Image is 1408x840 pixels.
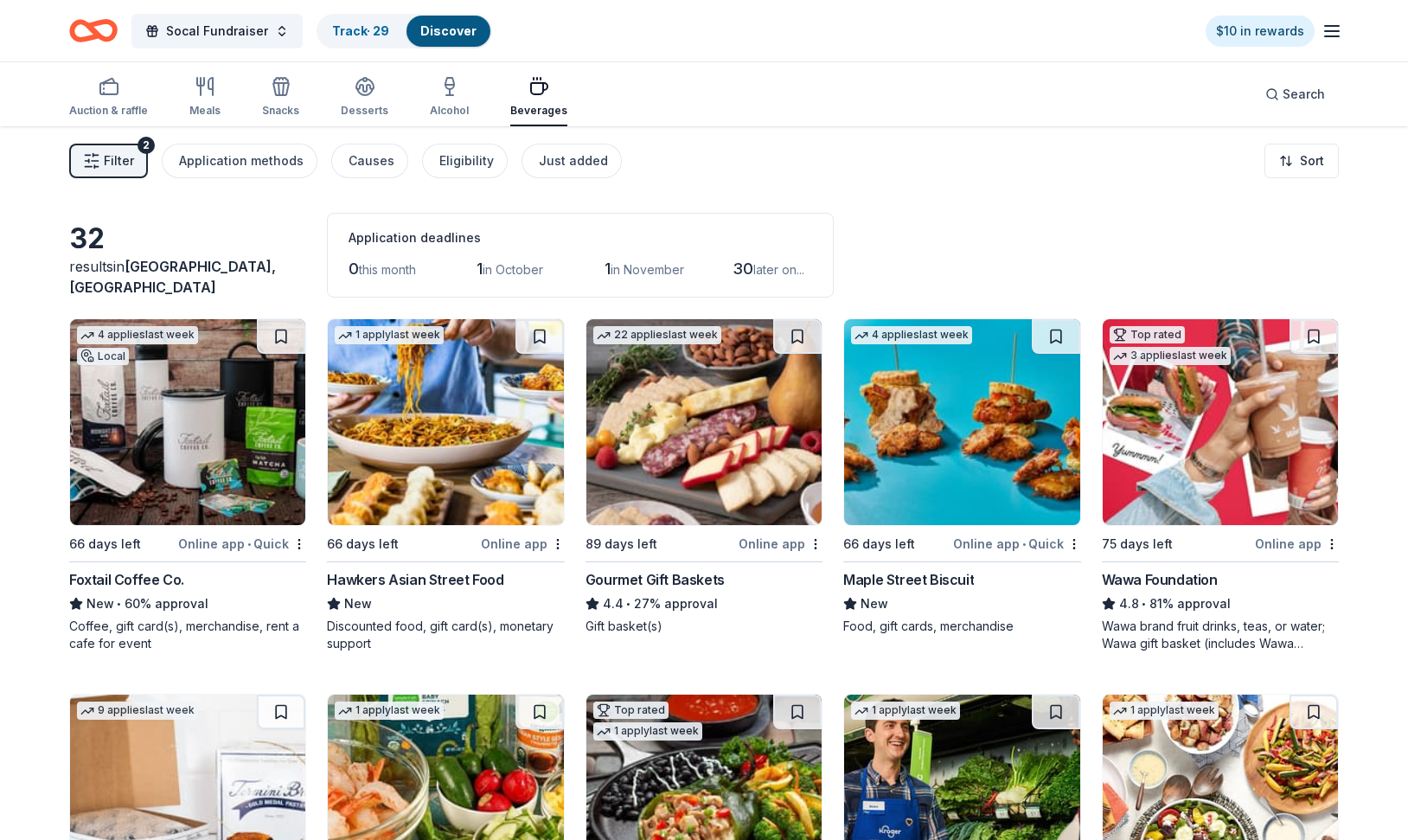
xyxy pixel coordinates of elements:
span: New [344,593,372,614]
span: • [247,537,251,551]
button: Meals [189,69,221,126]
div: Wawa brand fruit drinks, teas, or water; Wawa gift basket (includes Wawa products and coupons) [1102,618,1339,652]
div: 1 apply last week [593,722,702,741]
div: 66 days left [69,534,141,555]
div: Meals [189,104,221,118]
div: 60% approval [69,593,306,614]
span: Filter [104,151,134,171]
div: Auction & raffle [69,104,148,118]
span: • [1022,537,1026,551]
div: Maple Street Biscuit [843,569,974,590]
span: • [626,597,630,611]
a: Image for Maple Street Biscuit4 applieslast week66 days leftOnline app•QuickMaple Street BiscuitN... [843,318,1080,635]
div: 89 days left [586,534,657,555]
div: Alcohol [430,104,469,118]
a: Image for Gourmet Gift Baskets22 applieslast week89 days leftOnline appGourmet Gift Baskets4.4•27... [586,318,822,635]
div: Gift basket(s) [586,618,822,635]
span: 1 [477,260,483,278]
span: 4.4 [603,593,624,614]
span: in [69,258,276,296]
span: New [86,593,114,614]
span: Sort [1300,151,1324,171]
button: Application methods [162,144,317,178]
div: Wawa Foundation [1102,569,1218,590]
span: Search [1283,84,1325,105]
span: later on... [753,262,804,277]
a: Home [69,10,118,51]
a: Track· 29 [332,23,389,38]
button: Search [1251,77,1339,112]
div: Food, gift cards, merchandise [843,618,1080,635]
button: Desserts [341,69,388,126]
div: Eligibility [439,151,494,171]
img: Image for Gourmet Gift Baskets [586,319,822,525]
button: Filter2 [69,144,148,178]
div: Causes [349,151,394,171]
div: 9 applies last week [77,702,198,720]
div: Online app [1255,533,1339,555]
div: 3 applies last week [1110,347,1231,365]
div: Desserts [341,104,388,118]
div: Foxtail Coffee Co. [69,569,184,590]
div: 2 [138,137,155,154]
div: results [69,256,306,298]
span: Socal Fundraiser [166,21,268,42]
span: • [117,597,121,611]
button: Sort [1264,144,1339,178]
img: Image for Wawa Foundation [1103,319,1338,525]
div: Local [77,348,129,365]
button: Snacks [262,69,299,126]
div: 4 applies last week [77,326,198,344]
div: 27% approval [586,593,822,614]
div: Coffee, gift card(s), merchandise, rent a cafe for event [69,618,306,652]
a: Image for Hawkers Asian Street Food1 applylast week66 days leftOnline appHawkers Asian Street Foo... [327,318,564,652]
div: Discounted food, gift card(s), monetary support [327,618,564,652]
div: Top rated [593,702,669,719]
div: Just added [539,151,608,171]
div: Hawkers Asian Street Food [327,569,503,590]
button: Beverages [510,69,567,126]
span: [GEOGRAPHIC_DATA], [GEOGRAPHIC_DATA] [69,258,276,296]
div: 4 applies last week [851,326,972,344]
div: 1 apply last week [1110,702,1219,720]
span: 0 [349,260,359,278]
img: Image for Maple Street Biscuit [844,319,1079,525]
button: Alcohol [430,69,469,126]
div: Online app Quick [953,533,1081,555]
span: in November [611,262,684,277]
div: Top rated [1110,326,1185,343]
span: • [1142,597,1146,611]
button: Just added [522,144,622,178]
div: 81% approval [1102,593,1339,614]
button: Auction & raffle [69,69,148,126]
img: Image for Hawkers Asian Street Food [328,319,563,525]
div: Application methods [179,151,304,171]
a: Image for Wawa FoundationTop rated3 applieslast week75 days leftOnline appWawa Foundation4.8•81% ... [1102,318,1339,652]
img: Image for Foxtail Coffee Co. [70,319,305,525]
button: Socal Fundraiser [131,14,303,48]
div: 1 apply last week [851,702,960,720]
div: Snacks [262,104,299,118]
span: this month [359,262,416,277]
span: 1 [605,260,611,278]
button: Track· 29Discover [317,14,492,48]
div: 66 days left [843,534,915,555]
span: 4.8 [1119,593,1139,614]
a: $10 in rewards [1206,16,1315,47]
div: 1 apply last week [335,326,444,344]
div: 32 [69,221,306,256]
span: New [861,593,888,614]
div: 22 applies last week [593,326,721,344]
div: Online app Quick [178,533,306,555]
span: in October [483,262,543,277]
a: Image for Foxtail Coffee Co.4 applieslast weekLocal66 days leftOnline app•QuickFoxtail Coffee Co.... [69,318,306,652]
button: Causes [331,144,408,178]
button: Eligibility [422,144,508,178]
div: Beverages [510,104,567,118]
div: Online app [481,533,565,555]
div: 75 days left [1102,534,1173,555]
div: Online app [739,533,822,555]
div: Application deadlines [349,228,812,248]
div: 66 days left [327,534,399,555]
a: Discover [420,23,477,38]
